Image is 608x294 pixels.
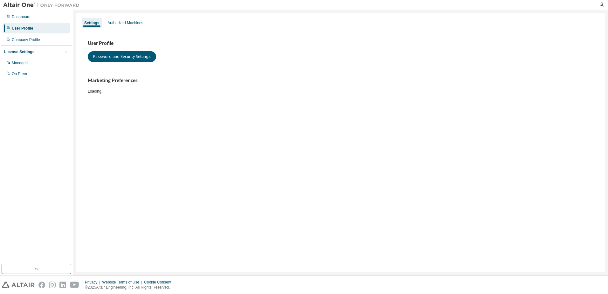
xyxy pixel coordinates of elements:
h3: Marketing Preferences [88,77,593,84]
p: © 2025 Altair Engineering, Inc. All Rights Reserved. [85,285,175,290]
img: altair_logo.svg [2,282,35,288]
div: License Settings [4,49,34,54]
div: Authorized Machines [107,20,143,25]
button: Password and Security Settings [88,51,156,62]
div: Loading... [88,77,593,94]
div: Privacy [85,280,102,285]
div: User Profile [12,26,33,31]
img: instagram.svg [49,282,56,288]
img: linkedin.svg [59,282,66,288]
div: Settings [84,20,99,25]
div: Company Profile [12,37,40,42]
div: Dashboard [12,14,31,19]
h3: User Profile [88,40,593,46]
div: Cookie Consent [144,280,175,285]
img: youtube.svg [70,282,79,288]
img: Altair One [3,2,83,8]
img: facebook.svg [38,282,45,288]
div: Website Terms of Use [102,280,144,285]
div: On Prem [12,71,27,76]
div: Managed [12,60,28,66]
